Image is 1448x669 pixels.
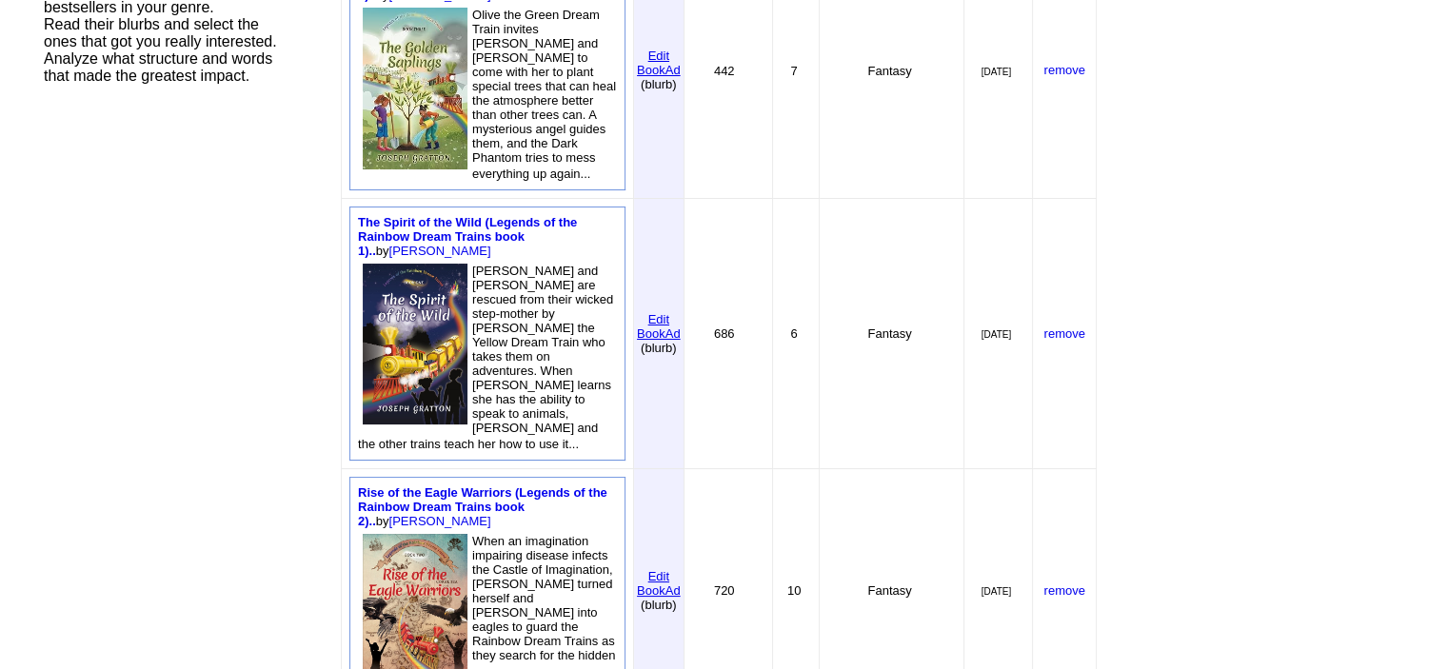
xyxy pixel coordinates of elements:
[867,64,911,78] font: Fantasy
[358,215,577,258] a: The Spirit of the Wild (Legends of the Rainbow Dream Trains book 1)..
[867,583,911,598] font: Fantasy
[637,310,681,341] a: EditBookAd
[1043,583,1084,598] a: remove
[358,264,613,451] font: [PERSON_NAME] and [PERSON_NAME] are rescued from their wicked step-mother by [PERSON_NAME] the Ye...
[791,326,798,341] font: 6
[714,583,735,598] font: 720
[641,598,677,612] font: (blurb)
[389,514,491,528] a: [PERSON_NAME]
[867,326,911,341] font: Fantasy
[637,47,681,77] a: EditBookAd
[358,485,607,528] font: by
[637,312,681,341] font: Edit BookAd
[358,215,577,258] font: by
[787,583,801,598] font: 10
[389,244,491,258] a: [PERSON_NAME]
[363,8,467,169] img: 80762.jpeg
[358,485,607,528] a: Rise of the Eagle Warriors (Legends of the Rainbow Dream Trains book 2)..
[982,67,1011,77] font: [DATE]
[637,49,681,77] font: Edit BookAd
[1043,63,1084,77] a: remove
[637,569,681,598] font: Edit BookAd
[637,567,681,598] a: EditBookAd
[982,586,1011,597] font: [DATE]
[791,64,798,78] font: 7
[714,64,735,78] font: 442
[363,264,467,425] img: 80748.jpg
[472,8,616,181] font: Olive the Green Dream Train invites [PERSON_NAME] and [PERSON_NAME] to come with her to plant spe...
[714,326,735,341] font: 686
[1043,326,1084,341] a: remove
[982,329,1011,340] font: [DATE]
[641,341,677,355] font: (blurb)
[641,77,677,91] font: (blurb)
